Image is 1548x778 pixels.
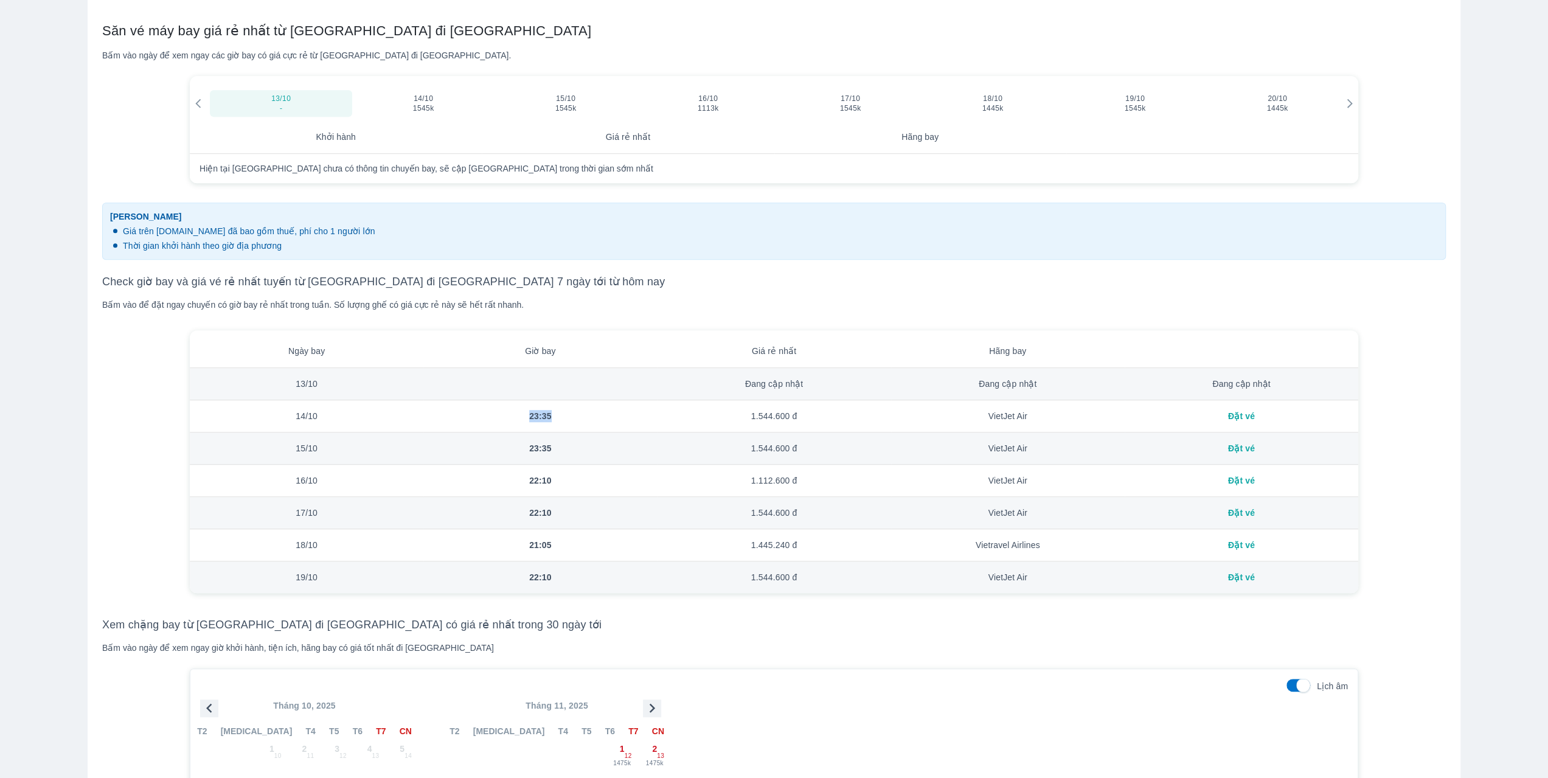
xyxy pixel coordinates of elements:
[110,210,1438,223] span: [PERSON_NAME]
[891,335,1125,368] th: Hãng bay
[200,164,1348,173] div: Hiện tại [GEOGRAPHIC_DATA] chưa có thông tin chuyến bay, sẽ cập [GEOGRAPHIC_DATA] trong thời gian...
[123,225,1438,237] p: Giá trên [DOMAIN_NAME] đã bao gồm thuế, phí cho 1 người lớn
[1225,103,1330,113] span: 1445k
[353,725,363,737] span: T6
[983,94,1002,103] span: 18/10
[657,465,890,497] td: 1.112.600 đ
[200,571,414,583] div: 19/10
[200,378,414,390] div: 13/10
[1134,474,1348,487] div: Đặt vé
[190,335,1358,593] table: simple table
[1134,539,1348,551] div: Đặt vé
[200,442,414,454] div: 15/10
[657,497,890,529] td: 1.544.600 đ
[400,725,412,737] span: CN
[371,103,476,113] span: 1545k
[657,400,890,432] td: 1.544.600 đ
[221,725,293,737] span: [MEDICAL_DATA]
[901,442,1115,454] div: VietJet Air
[329,725,339,737] span: T5
[102,299,1446,311] div: Bấm vào để đặt ngay chuyến có giờ bay rẻ nhất trong tuần. Số lượng ghế có giá cực rẻ này sẽ hết r...
[1317,680,1348,692] p: Lịch âm
[102,23,1446,40] h2: Săn vé máy bay giá rẻ nhất từ [GEOGRAPHIC_DATA] đi [GEOGRAPHIC_DATA]
[606,759,638,768] span: 1475k
[798,103,903,113] span: 1545k
[190,335,423,368] th: Ngày bay
[513,103,618,113] span: 1545k
[433,507,647,519] div: 22:10
[1268,94,1287,103] span: 20/10
[606,737,639,770] button: 11475k12
[1134,571,1348,583] div: Đặt vé
[841,94,860,103] span: 17/10
[652,743,657,755] span: 2
[271,94,291,103] span: 13/10
[620,743,625,755] span: 1
[657,561,890,593] td: 1.544.600 đ
[102,49,1446,61] div: Bấm vào ngày để xem ngay các giờ bay có giá cực rẻ từ [GEOGRAPHIC_DATA] đi [GEOGRAPHIC_DATA].
[190,121,482,154] th: Khởi hành
[1125,368,1358,400] td: Đang cập nhật
[901,571,1115,583] div: VietJet Air
[556,94,575,103] span: 15/10
[1134,507,1348,519] div: Đặt vé
[1134,442,1348,454] div: Đặt vé
[306,725,316,737] span: T4
[473,725,545,737] span: [MEDICAL_DATA]
[423,335,657,368] th: Giờ bay
[190,121,1358,183] table: simple table
[558,725,568,737] span: T4
[698,94,718,103] span: 16/10
[657,335,890,368] th: Giá rẻ nhất
[657,368,890,400] td: Đang cập nhật
[197,725,207,737] span: T2
[200,474,414,487] div: 16/10
[625,751,632,761] span: 12
[901,507,1115,519] div: VietJet Air
[200,410,414,422] div: 14/10
[102,617,1446,632] h3: Xem chặng bay từ [GEOGRAPHIC_DATA] đi [GEOGRAPHIC_DATA] có giá rẻ nhất trong 30 ngày tới
[433,474,647,487] div: 22:10
[774,121,1066,154] th: Hãng bay
[652,725,664,737] span: CN
[638,737,671,770] button: 21475k13
[901,539,1115,551] div: Vietravel Airlines
[190,700,418,712] p: Tháng 10, 2025
[433,571,647,583] div: 22:10
[200,507,414,519] div: 17/10
[901,410,1115,422] div: VietJet Air
[940,103,1045,113] span: 1445k
[639,759,670,768] span: 1475k
[433,410,647,422] div: 23:35
[123,240,1438,252] p: Thời gian khởi hành theo giờ địa phương
[657,529,890,561] td: 1.445.240 đ
[482,121,774,154] th: Giá rẻ nhất
[229,103,333,113] span: -
[891,368,1125,400] td: Đang cập nhật
[657,432,890,465] td: 1.544.600 đ
[581,725,591,737] span: T5
[656,103,760,113] span: 1113k
[1125,94,1145,103] span: 19/10
[433,539,647,551] div: 21:05
[102,642,1446,654] div: Bấm vào ngày để xem ngay giờ khởi hành, tiện ích, hãng bay có giá tốt nhất đi [GEOGRAPHIC_DATA]
[102,274,1446,289] h3: Check giờ bay và giá vé rẻ nhất tuyến từ [GEOGRAPHIC_DATA] đi [GEOGRAPHIC_DATA] 7 ngày tới từ hôm...
[449,725,459,737] span: T2
[1083,103,1187,113] span: 1545k
[628,725,638,737] span: T7
[1134,410,1348,422] div: Đặt vé
[200,539,414,551] div: 18/10
[443,700,671,712] p: Tháng 11, 2025
[376,725,386,737] span: T7
[414,94,433,103] span: 14/10
[433,442,647,454] div: 23:35
[901,474,1115,487] div: VietJet Air
[605,725,615,737] span: T6
[657,751,664,761] span: 13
